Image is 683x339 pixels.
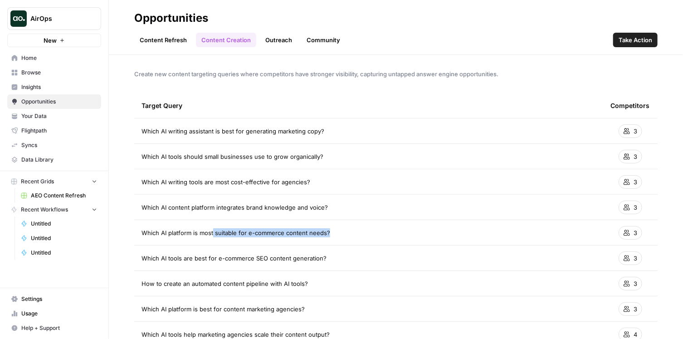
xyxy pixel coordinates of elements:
[21,206,68,214] span: Recent Workflows
[634,279,637,288] span: 3
[21,177,54,186] span: Recent Grids
[141,177,310,187] span: Which AI writing tools are most cost-effective for agencies?
[7,109,101,123] a: Your Data
[7,65,101,80] a: Browse
[141,305,305,314] span: Which AI platform is best for content marketing agencies?
[7,138,101,152] a: Syncs
[7,123,101,138] a: Flightpath
[7,306,101,321] a: Usage
[634,152,637,161] span: 3
[301,33,346,47] a: Community
[31,220,97,228] span: Untitled
[7,152,101,167] a: Data Library
[21,295,97,303] span: Settings
[21,54,97,62] span: Home
[30,14,85,23] span: AirOps
[634,177,637,187] span: 3
[7,51,101,65] a: Home
[17,216,101,231] a: Untitled
[634,228,637,237] span: 3
[7,321,101,335] button: Help + Support
[613,33,658,47] button: Take Action
[634,203,637,212] span: 3
[10,10,27,27] img: AirOps Logo
[619,35,652,44] span: Take Action
[196,33,256,47] a: Content Creation
[260,33,298,47] a: Outreach
[21,324,97,332] span: Help + Support
[610,93,649,118] div: Competitors
[634,305,637,314] span: 3
[44,36,57,45] span: New
[141,330,330,339] span: Which AI tools help marketing agencies scale their content output?
[31,192,97,200] span: AEO Content Refresh
[21,69,97,77] span: Browse
[141,127,324,136] span: Which AI writing assistant is best for generating marketing copy?
[634,330,637,339] span: 4
[634,254,637,263] span: 3
[21,156,97,164] span: Data Library
[141,203,328,212] span: Which AI content platform integrates brand knowledge and voice?
[7,175,101,188] button: Recent Grids
[141,93,596,118] div: Target Query
[134,69,658,79] span: Create new content targeting queries where competitors have stronger visibility, capturing untapp...
[31,234,97,242] span: Untitled
[134,11,208,25] div: Opportunities
[141,254,327,263] span: Which AI tools are best for e-commerce SEO content generation?
[31,249,97,257] span: Untitled
[141,152,323,161] span: Which AI tools should small businesses use to grow organically?
[17,246,101,260] a: Untitled
[634,127,637,136] span: 3
[21,127,97,135] span: Flightpath
[134,33,192,47] a: Content Refresh
[21,310,97,318] span: Usage
[21,98,97,106] span: Opportunities
[21,141,97,149] span: Syncs
[7,203,101,216] button: Recent Workflows
[17,231,101,246] a: Untitled
[141,228,330,237] span: Which AI platform is most suitable for e-commerce content needs?
[7,34,101,47] button: New
[141,279,308,288] span: How to create an automated content pipeline with AI tools?
[21,83,97,91] span: Insights
[7,7,101,30] button: Workspace: AirOps
[7,94,101,109] a: Opportunities
[21,112,97,120] span: Your Data
[7,292,101,306] a: Settings
[7,80,101,94] a: Insights
[17,188,101,203] a: AEO Content Refresh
